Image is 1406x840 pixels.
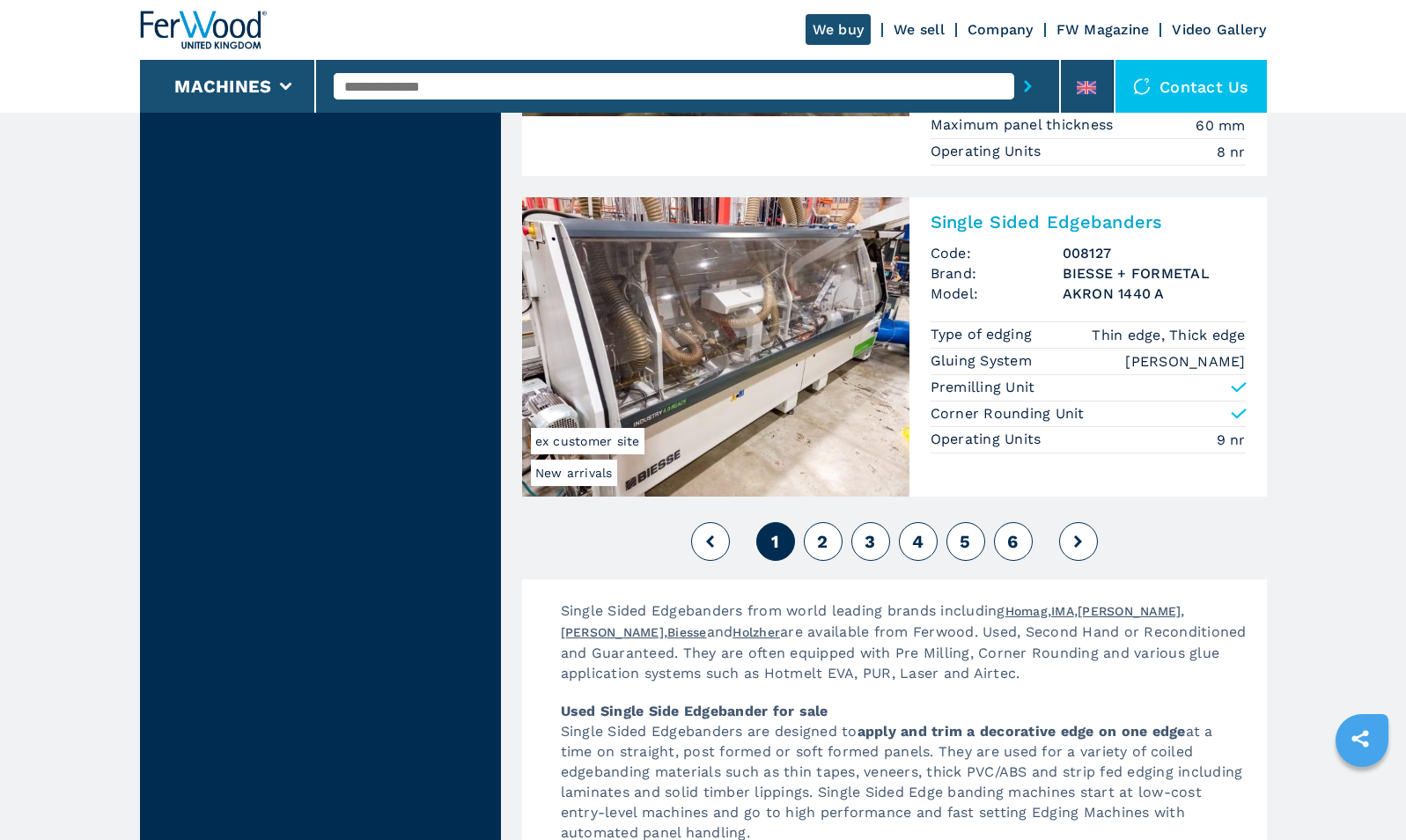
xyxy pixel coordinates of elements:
img: Single Sided Edgebanders BIESSE + FORMETAL AKRON 1440 A [522,197,909,497]
h3: 008127 [1063,243,1246,263]
h3: BIESSE + FORMETAL [1063,263,1246,284]
p: Corner Rounding Unit [931,404,1085,424]
em: [PERSON_NAME] [1125,351,1245,372]
span: Model: [931,284,1063,304]
a: sharethis [1338,717,1382,761]
div: Contact us [1115,60,1267,113]
em: 60 mm [1196,115,1245,136]
span: 1 [771,531,779,552]
a: FW Magazine [1056,21,1150,38]
a: Company [968,21,1034,38]
em: 9 nr [1217,430,1246,450]
span: New arrivals [531,460,617,486]
a: IMA [1051,604,1074,618]
p: Type of edging [931,325,1037,344]
a: We buy [806,14,872,45]
button: submit-button [1014,66,1042,107]
p: Gluing System [931,351,1037,371]
a: Homag [1005,604,1048,618]
a: [PERSON_NAME] [561,625,664,639]
a: Video Gallery [1172,21,1266,38]
span: 3 [865,531,875,552]
p: Operating Units [931,142,1046,161]
iframe: Chat [1331,761,1393,827]
strong: Used Single Side Edgebander for sale [561,703,828,719]
span: 2 [817,531,828,552]
button: 4 [899,522,938,561]
a: Holzher [732,625,780,639]
a: Single Sided Edgebanders BIESSE + FORMETAL AKRON 1440 ANew arrivalsex customer siteSingle Sided E... [522,197,1267,497]
img: Contact us [1133,77,1151,95]
span: 5 [960,531,970,552]
span: 6 [1007,531,1018,552]
span: Brand: [931,263,1063,284]
strong: apply and trim a decorative edge on one edge [858,723,1186,740]
a: Biesse [667,625,707,639]
p: Maximum panel thickness [931,115,1118,135]
p: Single Sided Edgebanders from world leading brands including , , , , and are available from Ferwo... [543,601,1267,701]
em: 8 nr [1217,142,1246,162]
h3: AKRON 1440 A [1063,284,1246,304]
span: ex customer site [531,428,644,454]
img: Ferwood [140,11,267,49]
button: 5 [946,522,985,561]
p: Premilling Unit [931,378,1035,397]
button: 2 [804,522,843,561]
button: Machines [174,76,271,97]
em: Thin edge, Thick edge [1092,325,1245,345]
span: Code: [931,243,1063,263]
h2: Single Sided Edgebanders [931,211,1246,232]
span: 4 [912,531,924,552]
a: We sell [894,21,945,38]
p: Operating Units [931,430,1046,449]
button: 1 [756,522,795,561]
button: 3 [851,522,890,561]
a: [PERSON_NAME] [1078,604,1181,618]
button: 6 [994,522,1033,561]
